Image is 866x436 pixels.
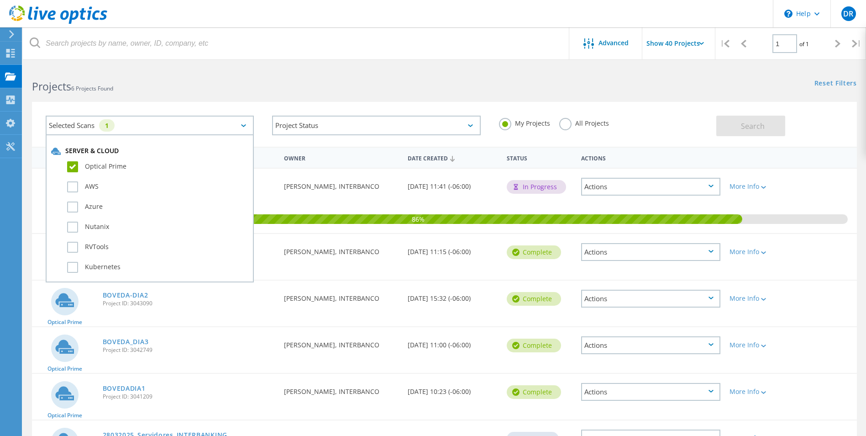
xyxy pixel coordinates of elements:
[507,292,561,306] div: Complete
[730,183,787,190] div: More Info
[507,339,561,352] div: Complete
[47,366,82,372] span: Optical Prime
[279,281,403,311] div: [PERSON_NAME], INTERBANCO
[47,413,82,418] span: Optical Prime
[9,19,107,26] a: Live Optics Dashboard
[67,262,248,273] label: Kubernetes
[581,178,720,196] div: Actions
[103,385,146,392] a: BOVEDADIA1
[847,27,866,60] div: |
[581,290,720,308] div: Actions
[23,27,570,59] input: Search projects by name, owner, ID, company, etc
[103,394,275,399] span: Project ID: 3041209
[403,281,502,311] div: [DATE] 15:32 (-06:00)
[507,385,561,399] div: Complete
[99,119,115,132] div: 1
[716,116,785,136] button: Search
[507,180,566,194] div: In Progress
[502,149,577,166] div: Status
[279,234,403,264] div: [PERSON_NAME], INTERBANCO
[51,147,248,156] div: Server & Cloud
[598,40,629,46] span: Advanced
[279,327,403,357] div: [PERSON_NAME], INTERBANCO
[799,40,809,48] span: of 1
[403,234,502,264] div: [DATE] 11:15 (-06:00)
[577,149,725,166] div: Actions
[581,383,720,401] div: Actions
[784,10,793,18] svg: \n
[559,118,609,127] label: All Projects
[581,243,720,261] div: Actions
[730,388,787,395] div: More Info
[272,116,480,135] div: Project Status
[499,118,550,127] label: My Projects
[103,339,149,345] a: BOVEDA_DIA3
[279,169,403,199] div: [PERSON_NAME], INTERBANCO
[67,242,248,253] label: RVTools
[67,222,248,233] label: Nutanix
[71,85,113,92] span: 6 Projects Found
[67,161,248,172] label: Optical Prime
[730,249,787,255] div: More Info
[403,374,502,404] div: [DATE] 10:23 (-06:00)
[507,245,561,259] div: Complete
[279,149,403,166] div: Owner
[741,121,765,131] span: Search
[103,292,148,298] a: BOVEDA-DIA2
[403,169,502,199] div: [DATE] 11:41 (-06:00)
[103,301,275,306] span: Project ID: 3043090
[581,336,720,354] div: Actions
[279,374,403,404] div: [PERSON_NAME], INTERBANCO
[94,214,742,223] span: 86%
[103,347,275,353] span: Project ID: 3042749
[46,116,254,135] div: Selected Scans
[730,295,787,302] div: More Info
[403,327,502,357] div: [DATE] 11:00 (-06:00)
[47,319,82,325] span: Optical Prime
[67,181,248,192] label: AWS
[730,342,787,348] div: More Info
[843,10,853,17] span: DR
[403,149,502,166] div: Date Created
[67,202,248,213] label: Azure
[814,80,857,88] a: Reset Filters
[32,79,71,94] b: Projects
[715,27,734,60] div: |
